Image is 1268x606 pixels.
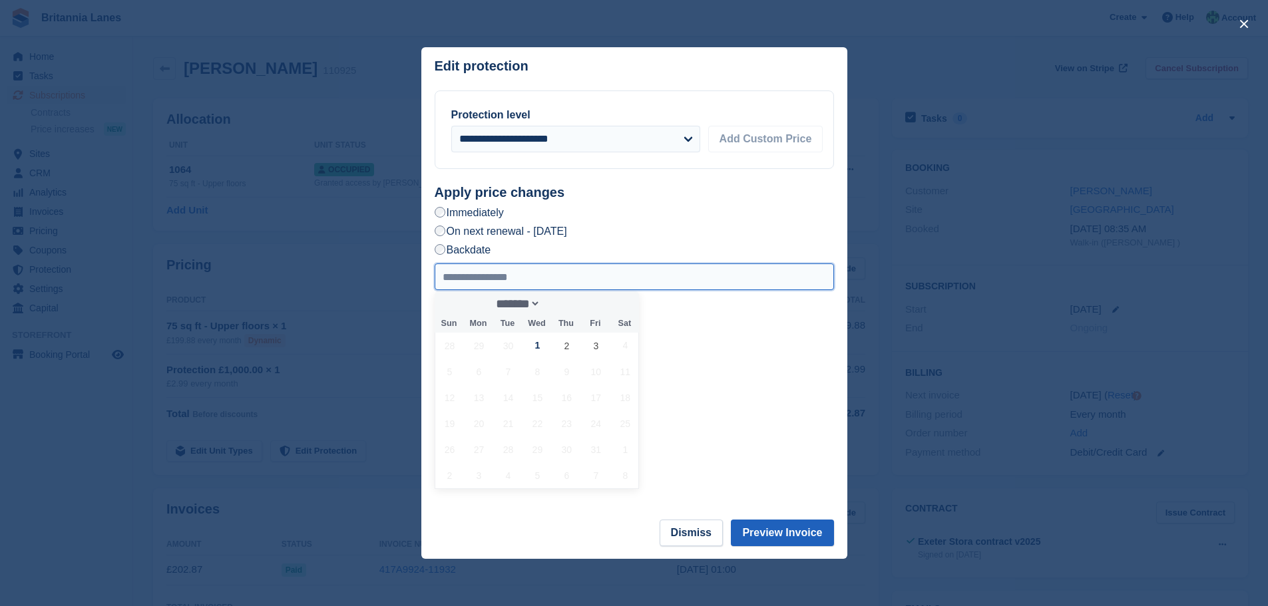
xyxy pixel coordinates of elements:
span: October 30, 2025 [554,436,580,462]
span: Sun [435,319,464,328]
span: October 3, 2025 [583,333,609,359]
span: November 7, 2025 [583,462,609,488]
span: September 30, 2025 [495,333,521,359]
span: October 5, 2025 [437,359,463,384]
span: October 26, 2025 [437,436,463,462]
span: November 4, 2025 [495,462,521,488]
button: Dismiss [660,520,723,546]
span: Fri [580,319,610,328]
label: Protection level [451,109,530,120]
span: Sat [610,319,639,328]
span: October 27, 2025 [466,436,492,462]
p: Edit protection [435,59,528,74]
span: October 22, 2025 [525,410,550,436]
input: Immediately [435,207,445,218]
span: October 7, 2025 [495,359,521,384]
span: October 17, 2025 [583,384,609,410]
span: November 3, 2025 [466,462,492,488]
span: October 2, 2025 [554,333,580,359]
span: October 24, 2025 [583,410,609,436]
span: October 28, 2025 [495,436,521,462]
span: October 1, 2025 [525,333,550,359]
strong: Apply price changes [435,185,565,200]
span: October 19, 2025 [437,410,463,436]
span: October 31, 2025 [583,436,609,462]
span: November 6, 2025 [554,462,580,488]
span: Tue [493,319,522,328]
span: September 28, 2025 [437,333,463,359]
span: Mon [463,319,493,328]
label: On next renewal - [DATE] [435,224,567,238]
span: October 6, 2025 [466,359,492,384]
span: October 15, 2025 [525,384,550,410]
button: Add Custom Price [708,126,823,152]
span: October 8, 2025 [525,359,550,384]
span: October 9, 2025 [554,359,580,384]
button: close [1233,13,1255,35]
span: October 20, 2025 [466,410,492,436]
span: October 12, 2025 [437,384,463,410]
span: October 14, 2025 [495,384,521,410]
span: October 23, 2025 [554,410,580,436]
input: Backdate [435,244,445,255]
span: October 16, 2025 [554,384,580,410]
span: October 4, 2025 [612,333,638,359]
span: November 1, 2025 [612,436,638,462]
label: Immediately [435,206,504,220]
input: On next renewal - [DATE] [435,226,445,236]
span: November 2, 2025 [437,462,463,488]
span: Wed [522,319,551,328]
span: November 5, 2025 [525,462,550,488]
span: October 21, 2025 [495,410,521,436]
span: Thu [551,319,580,328]
label: Backdate [435,243,491,257]
span: October 29, 2025 [525,436,550,462]
span: October 11, 2025 [612,359,638,384]
span: October 25, 2025 [612,410,638,436]
span: October 18, 2025 [612,384,638,410]
span: November 8, 2025 [612,462,638,488]
select: Month [491,297,540,311]
span: October 10, 2025 [583,359,609,384]
span: September 29, 2025 [466,333,492,359]
button: Preview Invoice [731,520,833,546]
span: October 13, 2025 [466,384,492,410]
